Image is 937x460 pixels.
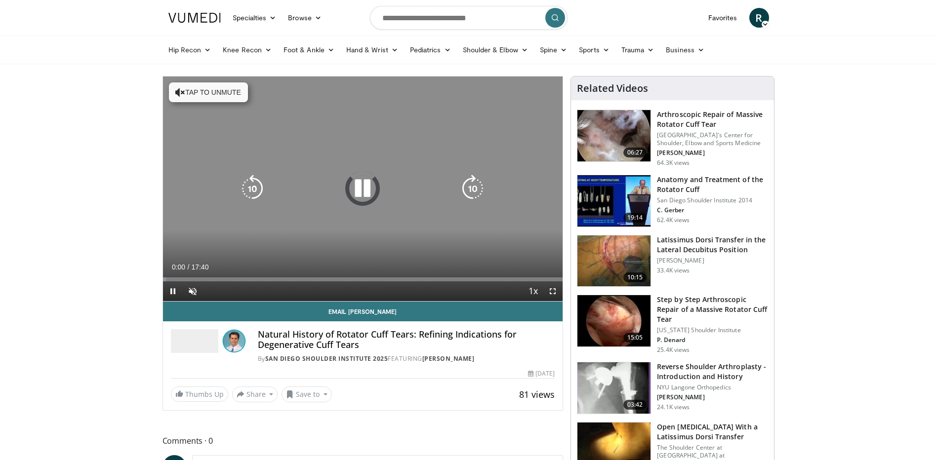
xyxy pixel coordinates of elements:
p: [PERSON_NAME] [657,393,768,401]
img: 58008271-3059-4eea-87a5-8726eb53a503.150x105_q85_crop-smart_upscale.jpg [577,175,651,227]
a: 10:15 Latissimus Dorsi Transfer in the Lateral Decubitus Position [PERSON_NAME] 33.4K views [577,235,768,287]
a: 03:42 Reverse Shoulder Arthroplasty - Introduction and History NYU Langone Orthopedics [PERSON_NA... [577,362,768,414]
button: Save to [282,386,332,402]
button: Unmute [183,281,203,301]
a: Trauma [615,40,660,60]
a: 15:05 Step by Step Arthroscopic Repair of a Massive Rotator Cuff Tear [US_STATE] Shoulder Institu... [577,295,768,354]
p: San Diego Shoulder Institute 2014 [657,196,768,204]
h4: Natural History of Rotator Cuff Tears: Refining Indications for Degenerative Cuff Tears [258,329,555,350]
a: Sports [573,40,615,60]
p: [PERSON_NAME] [657,257,768,265]
button: Pause [163,281,183,301]
img: 38501_0000_3.png.150x105_q85_crop-smart_upscale.jpg [577,235,651,287]
span: Comments 0 [163,434,564,447]
a: 19:14 Anatomy and Treatment of the Rotator Cuff San Diego Shoulder Institute 2014 C. Gerber 62.4K... [577,175,768,227]
button: Fullscreen [543,281,563,301]
span: 17:40 [191,263,208,271]
img: 281021_0002_1.png.150x105_q85_crop-smart_upscale.jpg [577,110,651,161]
div: By FEATURING [258,354,555,363]
a: Thumbs Up [171,386,228,402]
img: zucker_4.png.150x105_q85_crop-smart_upscale.jpg [577,362,651,414]
p: 62.4K views [657,216,690,224]
a: R [749,8,769,28]
img: Avatar [222,329,246,353]
button: Tap to unmute [169,82,248,102]
a: Favorites [702,8,743,28]
div: [DATE] [528,369,555,378]
p: NYU Langone Orthopedics [657,383,768,391]
img: VuMedi Logo [168,13,221,23]
h3: Anatomy and Treatment of the Rotator Cuff [657,175,768,194]
button: Share [232,386,278,402]
p: 25.4K views [657,346,690,354]
a: Foot & Ankle [278,40,340,60]
a: Browse [282,8,327,28]
p: 24.1K views [657,403,690,411]
h3: Latissimus Dorsi Transfer in the Lateral Decubitus Position [657,235,768,255]
p: [US_STATE] Shoulder Institute [657,326,768,334]
h3: Arthroscopic Repair of Massive Rotator Cuff Tear [657,110,768,129]
img: San Diego Shoulder Institute 2025 [171,329,218,353]
a: Hip Recon [163,40,217,60]
div: Progress Bar [163,277,563,281]
h3: Step by Step Arthroscopic Repair of a Massive Rotator Cuff Tear [657,295,768,324]
span: 10:15 [623,272,647,282]
span: 15:05 [623,333,647,343]
a: Specialties [227,8,283,28]
span: 81 views [519,388,555,400]
a: San Diego Shoulder Institute 2025 [265,354,388,363]
p: 64.3K views [657,159,690,167]
button: Playback Rate [523,281,543,301]
span: 06:27 [623,148,647,157]
a: 06:27 Arthroscopic Repair of Massive Rotator Cuff Tear [GEOGRAPHIC_DATA]'s Center for Shoulder, E... [577,110,768,167]
a: [PERSON_NAME] [422,354,475,363]
img: 7cd5bdb9-3b5e-40f2-a8f4-702d57719c06.150x105_q85_crop-smart_upscale.jpg [577,295,651,346]
h4: Related Videos [577,82,648,94]
h3: Reverse Shoulder Arthroplasty - Introduction and History [657,362,768,382]
p: C. Gerber [657,206,768,214]
a: Shoulder & Elbow [457,40,534,60]
p: P. Denard [657,336,768,344]
span: 0:00 [172,263,185,271]
input: Search topics, interventions [370,6,568,30]
a: Spine [534,40,573,60]
a: Pediatrics [404,40,457,60]
h3: Open [MEDICAL_DATA] With a Latissimus Dorsi Transfer [657,422,768,442]
span: 19:14 [623,213,647,223]
a: Hand & Wrist [340,40,404,60]
a: Business [660,40,710,60]
p: [PERSON_NAME] [657,149,768,157]
span: 03:42 [623,400,647,410]
p: 33.4K views [657,267,690,274]
span: / [188,263,190,271]
a: Knee Recon [217,40,278,60]
video-js: Video Player [163,77,563,302]
a: Email [PERSON_NAME] [163,302,563,321]
p: [GEOGRAPHIC_DATA]'s Center for Shoulder, Elbow and Sports Medicine [657,131,768,147]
